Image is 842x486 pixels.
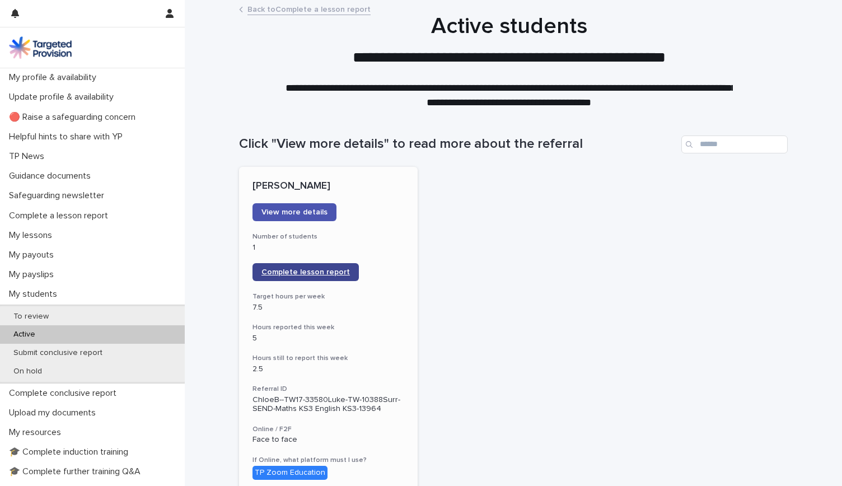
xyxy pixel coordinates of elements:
[252,354,404,363] h3: Hours still to report this week
[4,388,125,399] p: Complete conclusive report
[252,243,404,253] p: 1
[4,348,111,358] p: Submit conclusive report
[4,151,53,162] p: TP News
[252,203,336,221] a: View more details
[252,425,404,434] h3: Online / F2F
[4,408,105,418] p: Upload my documents
[4,72,105,83] p: My profile & availability
[4,112,144,123] p: 🔴 Raise a safeguarding concern
[4,269,63,280] p: My payslips
[4,312,58,321] p: To review
[252,466,328,480] div: TP Zoom Education
[4,367,51,376] p: On hold
[252,385,404,394] h3: Referral ID
[4,447,137,457] p: 🎓 Complete induction training
[4,190,113,201] p: Safeguarding newsletter
[252,323,404,332] h3: Hours reported this week
[252,435,404,445] p: Face to face
[4,427,70,438] p: My resources
[252,180,404,193] p: [PERSON_NAME]
[261,208,328,216] span: View more details
[4,211,117,221] p: Complete a lesson report
[239,136,677,152] h1: Click "View more details" to read more about the referral
[4,330,44,339] p: Active
[4,92,123,102] p: Update profile & availability
[4,230,61,241] p: My lessons
[252,456,404,465] h3: If Online, what platform must I use?
[252,232,404,241] h3: Number of students
[4,171,100,181] p: Guidance documents
[252,292,404,301] h3: Target hours per week
[252,303,404,312] p: 7.5
[4,132,132,142] p: Helpful hints to share with YP
[4,466,149,477] p: 🎓 Complete further training Q&A
[9,36,72,59] img: M5nRWzHhSzIhMunXDL62
[261,268,350,276] span: Complete lesson report
[252,395,404,414] p: ChloeB--TW17-33580Luke-TW-10388Surr-SEND-Maths KS3 English KS3-13964
[252,364,404,374] p: 2.5
[4,250,63,260] p: My payouts
[247,2,371,15] a: Back toComplete a lesson report
[681,135,788,153] input: Search
[235,13,783,40] h1: Active students
[4,289,66,300] p: My students
[252,263,359,281] a: Complete lesson report
[252,334,404,343] p: 5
